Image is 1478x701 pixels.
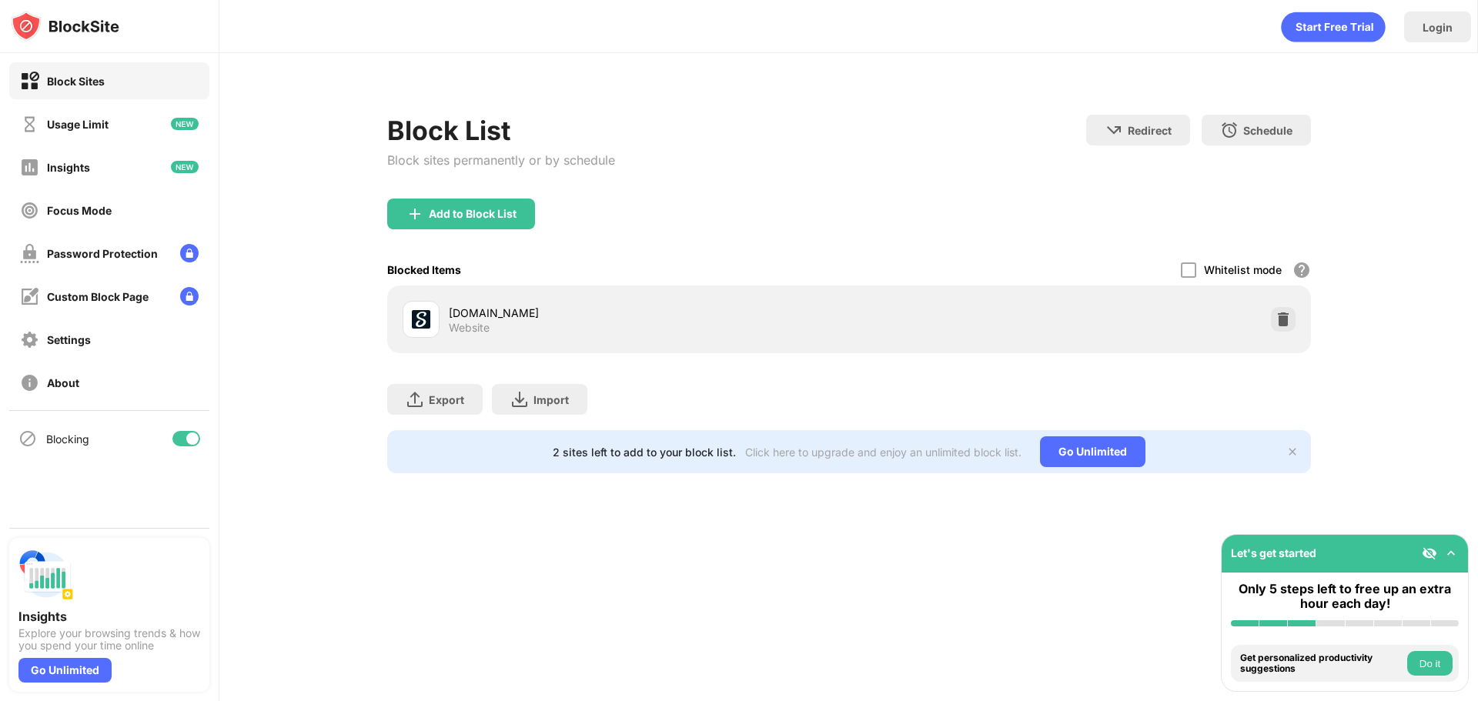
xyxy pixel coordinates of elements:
[46,432,89,446] div: Blocking
[1443,546,1459,561] img: omni-setup-toggle.svg
[449,305,849,321] div: [DOMAIN_NAME]
[1407,651,1453,676] button: Do it
[1231,546,1316,559] div: Let's get started
[1128,124,1172,137] div: Redirect
[387,115,615,146] div: Block List
[171,118,199,130] img: new-icon.svg
[18,547,74,603] img: push-insights.svg
[745,446,1022,459] div: Click here to upgrade and enjoy an unlimited block list.
[1204,263,1282,276] div: Whitelist mode
[20,330,39,349] img: settings-off.svg
[20,158,39,177] img: insights-off.svg
[47,290,149,303] div: Custom Block Page
[1423,21,1453,34] div: Login
[11,11,119,42] img: logo-blocksite.svg
[47,247,158,260] div: Password Protection
[1040,436,1145,467] div: Go Unlimited
[20,115,39,134] img: time-usage-off.svg
[412,310,430,329] img: favicons
[387,152,615,168] div: Block sites permanently or by schedule
[387,263,461,276] div: Blocked Items
[180,287,199,305] img: lock-menu.svg
[20,72,39,91] img: block-on.svg
[47,333,91,346] div: Settings
[171,161,199,173] img: new-icon.svg
[449,321,490,335] div: Website
[533,393,569,406] div: Import
[47,204,112,217] div: Focus Mode
[18,429,37,448] img: blocking-icon.svg
[1286,446,1299,458] img: x-button.svg
[1240,653,1403,675] div: Get personalized productivity suggestions
[18,609,200,624] div: Insights
[47,161,90,174] div: Insights
[47,118,109,131] div: Usage Limit
[20,201,39,220] img: focus-off.svg
[20,287,39,306] img: customize-block-page-off.svg
[47,75,105,88] div: Block Sites
[180,244,199,262] img: lock-menu.svg
[1281,12,1386,42] div: animation
[1422,546,1437,561] img: eye-not-visible.svg
[18,627,200,652] div: Explore your browsing trends & how you spend your time online
[429,208,517,220] div: Add to Block List
[429,393,464,406] div: Export
[1243,124,1292,137] div: Schedule
[20,373,39,392] img: about-off.svg
[47,376,79,389] div: About
[553,446,736,459] div: 2 sites left to add to your block list.
[20,244,39,263] img: password-protection-off.svg
[1231,582,1459,611] div: Only 5 steps left to free up an extra hour each day!
[18,658,112,683] div: Go Unlimited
